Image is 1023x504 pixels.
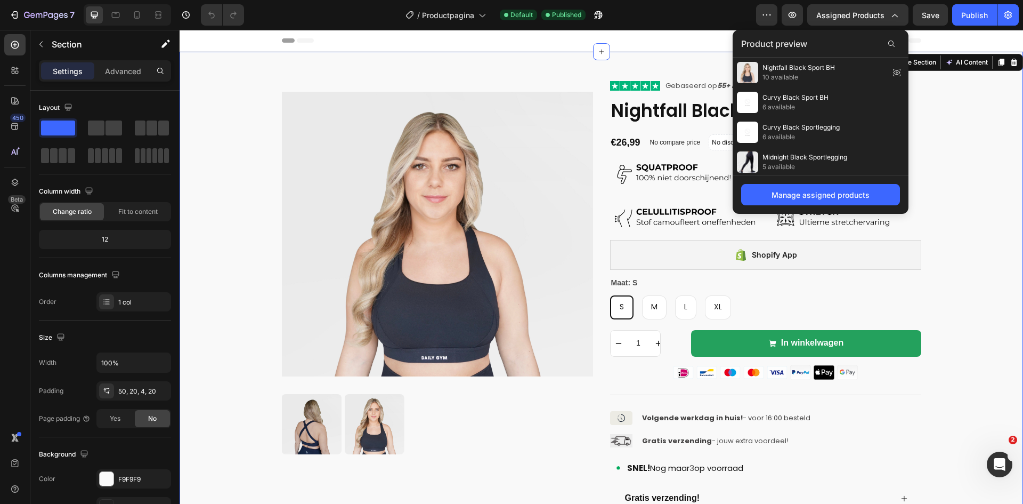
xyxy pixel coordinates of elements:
[532,108,568,117] p: No discount
[737,122,758,143] img: preview-img
[431,106,462,120] div: €26,99
[762,162,847,172] span: 5 available
[4,4,79,26] button: 7
[8,195,26,204] div: Beta
[448,434,564,443] p: Nog maar op voorraad
[637,28,669,37] div: Section 1
[737,151,758,173] img: preview-img
[952,4,997,26] button: Publish
[737,92,758,113] img: preview-img
[913,4,948,26] button: Save
[572,219,618,231] div: Shopify App
[148,414,157,423] span: No
[39,101,75,115] div: Layout
[39,268,122,283] div: Columns management
[764,26,810,39] button: AI Content
[118,207,158,217] span: Fit to content
[431,430,446,446] img: gempages_553654555535999881-c4483331-ab89-4e7c-9aaa-8ed8a66a0115.gif
[118,298,168,307] div: 1 col
[41,232,169,247] div: 12
[97,353,170,372] input: Auto
[511,300,742,327] button: In winkelwagen
[510,10,533,20] span: Default
[462,405,635,417] p: - jouw extra voordeel!
[53,66,83,77] p: Settings
[118,475,168,484] div: F9F9F9
[486,50,580,62] p: Gebaseerd op
[39,331,67,345] div: Size
[987,452,1012,477] iframe: Intercom live chat
[110,414,120,423] span: Yes
[471,301,487,326] button: increment
[180,30,1023,504] iframe: To enrich screen reader interactions, please activate Accessibility in Grammarly extension settings
[105,66,141,77] p: Advanced
[762,73,835,82] span: 10 available
[961,10,988,21] div: Publish
[53,207,92,217] span: Change ratio
[431,301,447,326] button: decrement
[431,69,742,94] h1: Nightfall Black Sport BH
[70,9,75,21] p: 7
[462,406,532,416] strong: Gratis verzending
[602,306,664,321] div: In winkelwagen
[807,4,908,26] button: Assigned Products
[737,62,758,83] img: preview-img
[10,114,26,122] div: 450
[440,271,444,282] span: S
[762,93,829,102] span: Curvy Black Sport BH
[922,11,939,20] span: Save
[431,130,742,207] img: gempages_553654555535999881-4f4f40c1-f39f-4177-bb78-3e256352a566.png
[431,377,453,399] img: gempages_553654555535999881-2c0b6173-9b95-4997-bc3b-81e7935245d8.svg
[462,383,563,393] strong: Volgende werkdag in huis!
[431,399,453,422] img: gempages_553654555535999881-f5a67d0f-a71b-415f-9c95-6c344354db56.png
[741,37,807,50] span: Product preview
[431,245,459,261] legend: Maat: S
[762,153,847,162] span: Midnight Black Sportlegging
[1009,436,1017,444] span: 2
[39,358,56,367] div: Width
[39,447,91,462] div: Background
[816,10,884,21] span: Assigned Products
[201,4,244,26] div: Undo/Redo
[772,189,870,201] div: Manage assigned products
[447,301,471,326] input: quantity
[39,474,55,484] div: Color
[39,386,63,396] div: Padding
[762,132,840,142] span: 6 available
[510,433,515,444] span: 3
[762,63,835,73] span: Nightfall Black Sport BH
[118,387,168,396] div: 50, 20, 4, 20
[762,123,840,132] span: Curvy Black Sportlegging
[462,382,635,394] p: - voor 16:00 besteld
[470,109,521,116] p: No compare price
[39,414,91,423] div: Page padding
[538,51,580,61] strong: 55+ reviews
[552,10,581,20] span: Published
[762,102,829,112] span: 6 available
[505,271,508,282] span: L
[534,271,542,282] span: XL
[445,463,520,473] strong: Gratis verzending!
[417,10,420,21] span: /
[422,10,474,21] span: Productpagina
[52,38,139,51] p: Section
[39,297,56,307] div: Order
[688,28,757,37] p: Create Theme Section
[39,185,95,199] div: Column width
[741,184,900,205] button: Manage assigned products
[472,271,478,282] span: M
[448,433,470,444] b: SNEL!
